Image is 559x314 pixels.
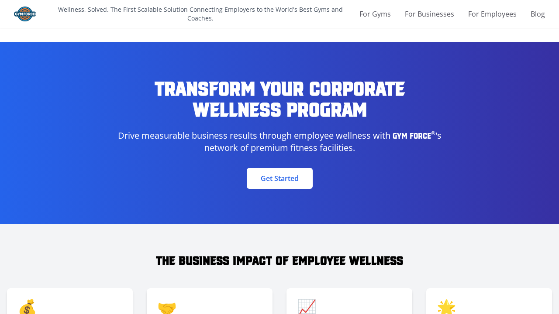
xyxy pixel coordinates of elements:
span: ® [431,130,435,137]
a: Blog [531,9,545,19]
a: Get Started [247,168,313,189]
img: Gym Force Logo [14,7,36,21]
a: For Businesses [405,9,454,19]
h1: Transform Your Corporate Wellness Program [112,77,447,119]
a: For Employees [468,9,517,19]
span: Gym Force [393,131,431,140]
p: Drive measurable business results through employee wellness with 's network of premium fitness fa... [112,129,447,154]
h2: The Business Impact of Employee Wellness [7,252,552,267]
a: For Gyms [359,9,391,19]
p: Wellness, Solved. The First Scalable Solution Connecting Employers to the World's Best Gyms and C... [45,5,356,23]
